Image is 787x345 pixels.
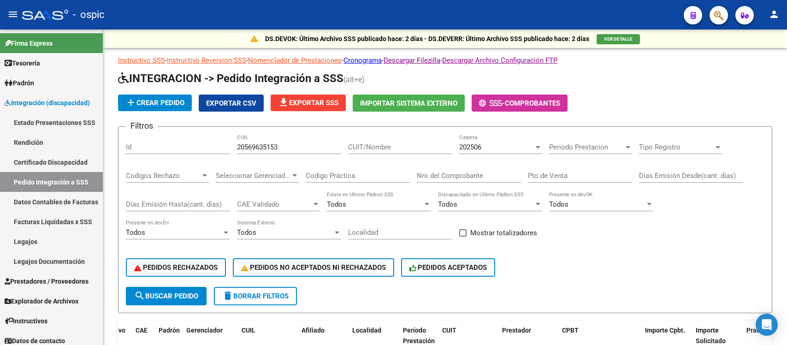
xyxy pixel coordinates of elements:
[136,327,148,334] span: CAE
[302,327,325,334] span: Afiliado
[73,5,105,25] span: - ospic
[237,228,256,237] span: Todos
[118,56,165,65] a: Instructivo SSS
[118,55,772,65] p: - - - - -
[214,287,297,305] button: Borrar Filtros
[438,200,457,208] span: Todos
[502,327,531,334] span: Prestador
[134,290,145,301] mat-icon: search
[5,38,53,48] span: Firma Express
[237,200,312,208] span: CAE Validado
[7,9,18,20] mat-icon: menu
[384,56,440,65] a: Descargar Filezilla
[470,227,537,238] span: Mostrar totalizadores
[549,200,568,208] span: Todos
[241,263,386,272] span: PEDIDOS NO ACEPTADOS NI RECHAZADOS
[206,99,256,107] span: Exportar CSV
[126,172,201,180] span: Codigos Rechazo
[645,327,685,334] span: Importe Cpbt.
[696,327,726,345] span: Importe Solicitado
[5,78,34,88] span: Padrón
[216,172,290,180] span: Seleccionar Gerenciador
[199,95,264,112] button: Exportar CSV
[756,314,778,336] div: Open Intercom Messenger
[118,95,192,111] button: Crear Pedido
[604,36,633,42] span: VER DETALLE
[360,99,457,107] span: Importar Sistema Externo
[409,263,487,272] span: PEDIDOS ACEPTADOS
[549,143,624,151] span: Periodo Prestacion
[265,34,589,44] p: DS.DEVOK: Último Archivo SSS publicado hace: 2 días - DS.DEVERR: Último Archivo SSS publicado hac...
[5,296,78,306] span: Explorador de Archivos
[248,56,342,65] a: Nomenclador de Prestaciones
[134,292,198,300] span: Buscar Pedido
[639,143,714,151] span: Tipo Registro
[327,200,346,208] span: Todos
[505,99,560,107] span: Comprobantes
[401,258,496,277] button: PEDIDOS ACEPTADOS
[343,75,365,84] span: (alt+e)
[222,290,233,301] mat-icon: delete
[126,119,158,132] h3: Filtros
[126,258,226,277] button: PEDIDOS RECHAZADOS
[118,72,343,85] span: INTEGRACION -> Pedido Integración a SSS
[403,327,435,345] span: Período Prestación
[352,327,381,334] span: Localidad
[242,327,255,334] span: CUIL
[562,327,579,334] span: CPBT
[442,327,456,334] span: CUIT
[597,34,640,44] button: VER DETALLE
[233,258,394,277] button: PEDIDOS NO ACEPTADOS NI RECHAZADOS
[125,99,184,107] span: Crear Pedido
[353,95,465,112] button: Importar Sistema Externo
[222,292,289,300] span: Borrar Filtros
[472,95,568,112] button: -Comprobantes
[5,316,47,326] span: Instructivos
[126,228,145,237] span: Todos
[271,95,346,111] button: Exportar SSS
[479,99,505,107] span: -
[5,98,90,108] span: Integración (discapacidad)
[134,263,218,272] span: PEDIDOS RECHAZADOS
[278,97,289,108] mat-icon: file_download
[746,327,771,334] span: Practica
[167,56,246,65] a: Instructivo Reversión SSS
[126,287,207,305] button: Buscar Pedido
[125,97,136,108] mat-icon: add
[5,58,40,68] span: Tesorería
[769,9,780,20] mat-icon: person
[442,56,557,65] a: Descargar Archivo Configuración FTP
[343,56,382,65] a: Cronograma
[278,99,338,107] span: Exportar SSS
[186,327,223,334] span: Gerenciador
[5,276,89,286] span: Prestadores / Proveedores
[159,327,180,334] span: Padrón
[459,143,481,151] span: 202506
